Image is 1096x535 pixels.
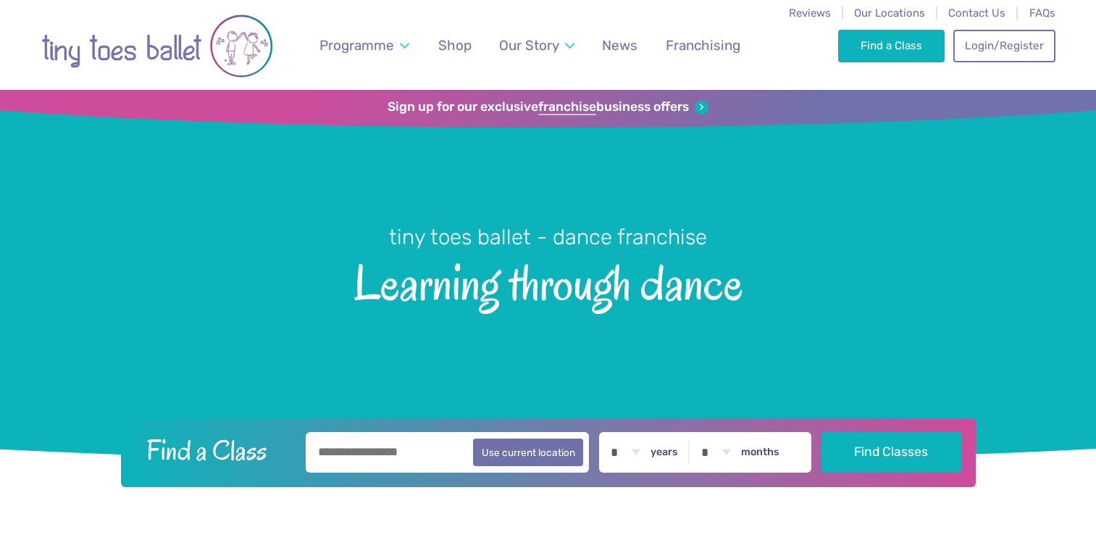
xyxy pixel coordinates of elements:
a: FAQs [1029,7,1055,20]
a: Login/Register [953,30,1055,62]
label: years [651,446,678,459]
span: Our Story [499,37,559,54]
a: Shop [431,28,478,62]
button: Use current location [473,439,584,466]
h2: Find a Class [135,432,296,468]
strong: franchise [538,99,596,115]
a: Programme [312,28,416,62]
a: Find a Class [838,30,945,62]
span: Shop [438,37,472,54]
a: Our Story [492,28,581,62]
small: tiny toes ballet - dance franchise [389,225,707,249]
span: News [602,37,637,54]
a: Franchising [658,28,747,62]
span: Programme [319,37,394,54]
span: Franchising [666,37,740,54]
a: Sign up for our exclusivefranchisebusiness offers [388,99,708,115]
span: Learning through dance [25,252,1071,310]
a: Reviews [789,7,831,20]
a: Contact Us [948,7,1005,20]
a: News [595,28,645,62]
label: months [741,446,779,459]
a: Our Locations [854,7,925,20]
button: Find Classes [821,432,961,473]
img: tiny toes ballet [41,9,273,83]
